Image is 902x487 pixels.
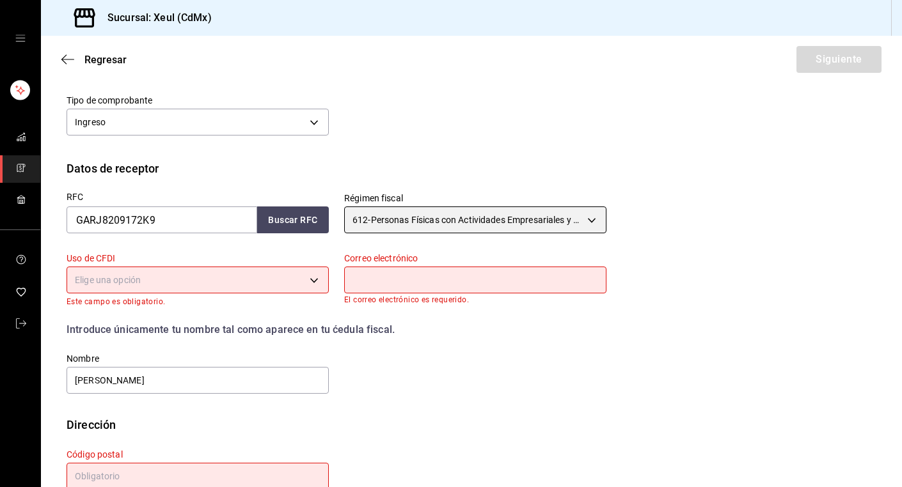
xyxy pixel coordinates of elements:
label: Tipo de comprobante [67,96,329,105]
label: Régimen fiscal [344,194,606,203]
button: open drawer [15,33,26,43]
span: Regresar [84,54,127,66]
label: Correo electrónico [344,254,606,263]
label: RFC [67,192,329,201]
h3: Sucursal: Xeul (CdMx) [97,10,212,26]
span: Ingreso [75,116,106,128]
button: Regresar [61,54,127,66]
div: Datos de receptor [67,160,159,177]
label: Uso de CFDI [67,254,329,263]
label: Código postal [67,449,329,458]
div: Elige una opción [67,267,329,293]
button: Buscar RFC [257,206,329,233]
label: Nombre [67,353,329,362]
p: Este campo es obligatorio. [67,297,329,306]
div: Introduce únicamente tu nombre tal como aparece en tu ćedula fiscal. [67,322,606,337]
p: El correo electrónico es requerido. [344,295,606,304]
div: Dirección [67,416,116,433]
span: 612 - Personas Físicas con Actividades Empresariales y Profesionales [352,213,583,226]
